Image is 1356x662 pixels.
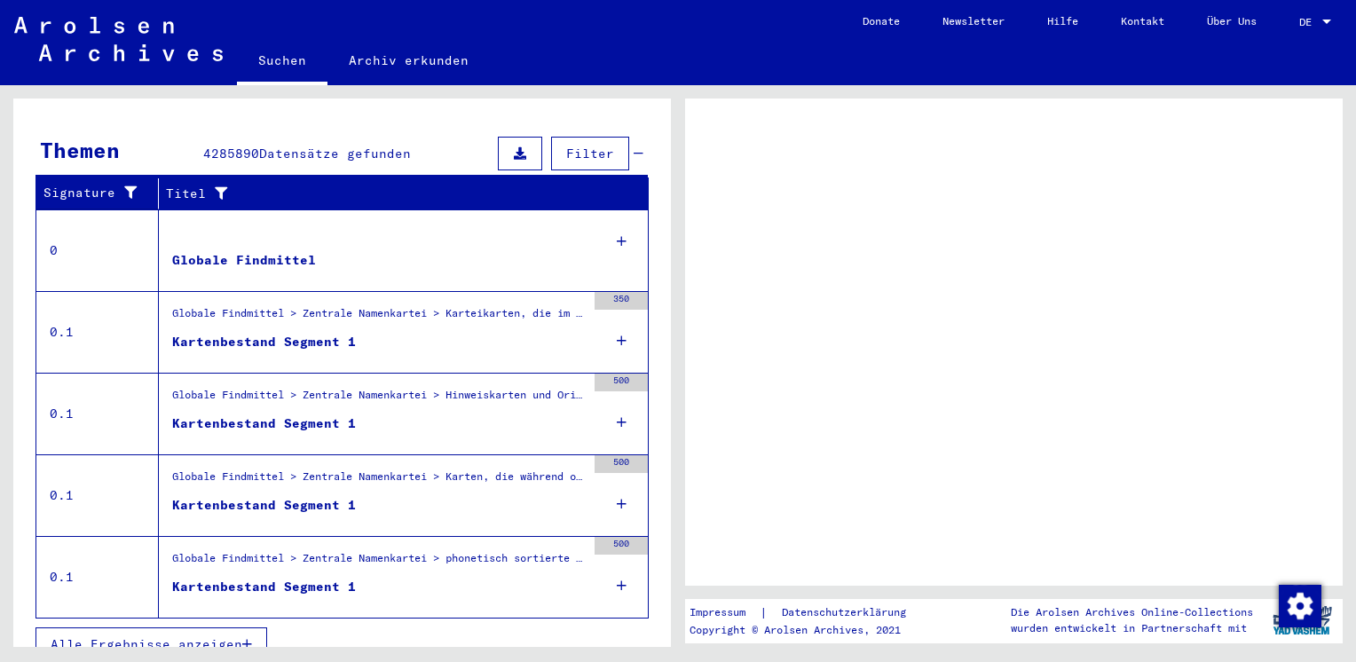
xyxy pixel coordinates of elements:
[595,455,648,473] div: 500
[259,146,411,162] span: Datensätze gefunden
[43,184,145,202] div: Signature
[203,146,259,162] span: 4285890
[1269,598,1336,642] img: yv_logo.png
[172,469,586,493] div: Globale Findmittel > Zentrale Namenkartei > Karten, die während oder unmittelbar vor der sequenti...
[172,251,316,270] div: Globale Findmittel
[43,179,162,208] div: Signature
[35,627,267,661] button: Alle Ergebnisse anzeigen
[595,537,648,555] div: 500
[36,373,159,454] td: 0.1
[172,333,356,351] div: Kartenbestand Segment 1
[172,414,356,433] div: Kartenbestand Segment 1
[768,603,927,622] a: Datenschutzerklärung
[36,536,159,618] td: 0.1
[172,387,586,412] div: Globale Findmittel > Zentrale Namenkartei > Hinweiskarten und Originale, die in T/D-Fällen aufgef...
[172,496,356,515] div: Kartenbestand Segment 1
[1011,620,1253,636] p: wurden entwickelt in Partnerschaft mit
[166,179,631,208] div: Titel
[172,550,586,575] div: Globale Findmittel > Zentrale Namenkartei > phonetisch sortierte Hinweiskarten, die für die Digit...
[1299,16,1319,28] span: DE
[172,578,356,596] div: Kartenbestand Segment 1
[36,454,159,536] td: 0.1
[551,137,629,170] button: Filter
[690,622,927,638] p: Copyright © Arolsen Archives, 2021
[566,146,614,162] span: Filter
[51,636,242,652] span: Alle Ergebnisse anzeigen
[327,39,490,82] a: Archiv erkunden
[237,39,327,85] a: Suchen
[690,603,760,622] a: Impressum
[690,603,927,622] div: |
[36,291,159,373] td: 0.1
[14,17,223,61] img: Arolsen_neg.svg
[36,209,159,291] td: 0
[595,374,648,391] div: 500
[166,185,613,203] div: Titel
[1279,585,1321,627] img: Zustimmung ändern
[172,305,586,330] div: Globale Findmittel > Zentrale Namenkartei > Karteikarten, die im Rahmen der sequentiellen Massend...
[1011,604,1253,620] p: Die Arolsen Archives Online-Collections
[595,292,648,310] div: 350
[40,134,120,166] div: Themen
